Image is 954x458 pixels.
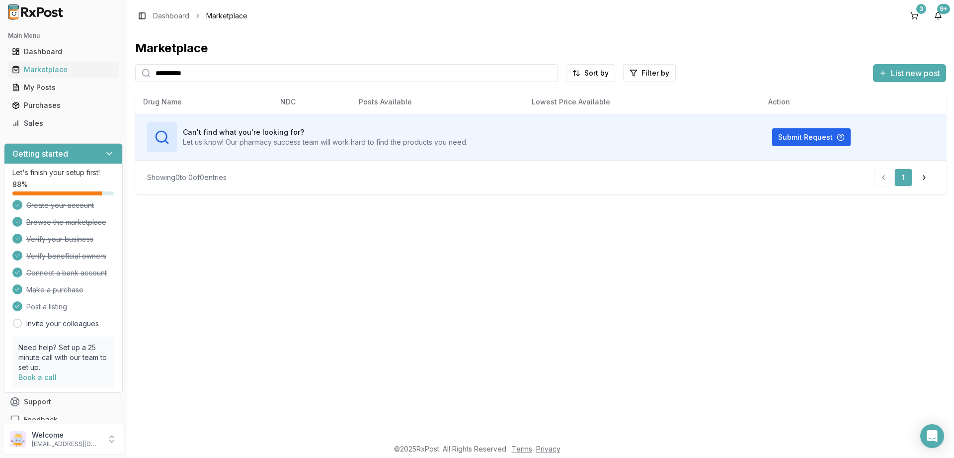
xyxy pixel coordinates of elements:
[641,68,669,78] span: Filter by
[4,97,123,113] button: Purchases
[12,100,115,110] div: Purchases
[32,440,101,448] p: [EMAIL_ADDRESS][DOMAIN_NAME]
[772,128,851,146] button: Submit Request
[351,90,524,114] th: Posts Available
[920,424,944,448] div: Open Intercom Messenger
[914,169,934,186] a: Go to next page
[873,69,946,79] a: List new post
[8,61,119,79] a: Marketplace
[906,8,922,24] button: 3
[135,40,946,56] div: Marketplace
[4,115,123,131] button: Sales
[12,83,115,92] div: My Posts
[18,373,57,381] a: Book a call
[147,173,227,183] div: Showing 0 to 0 of 0 entries
[4,62,123,78] button: Marketplace
[8,114,119,132] a: Sales
[26,285,83,295] span: Make a purchase
[524,90,760,114] th: Lowest Price Available
[12,65,115,75] div: Marketplace
[4,80,123,95] button: My Posts
[8,32,119,40] h2: Main Menu
[24,415,58,425] span: Feedback
[12,148,68,160] h3: Getting started
[183,127,468,137] h3: Can't find what you're looking for?
[4,411,123,429] button: Feedback
[4,4,68,20] img: RxPost Logo
[512,445,532,453] a: Terms
[206,11,247,21] span: Marketplace
[536,445,560,453] a: Privacy
[26,217,106,227] span: Browse the marketplace
[874,169,934,186] nav: pagination
[566,64,615,82] button: Sort by
[32,430,101,440] p: Welcome
[183,137,468,147] p: Let us know! Our pharmacy success team will work hard to find the products you need.
[26,302,67,312] span: Post a listing
[18,343,108,372] p: Need help? Set up a 25 minute call with our team to set up.
[930,8,946,24] button: 9+
[760,90,946,114] th: Action
[894,169,912,186] a: 1
[12,168,114,178] p: Let's finish your setup first!
[135,90,272,114] th: Drug Name
[8,43,119,61] a: Dashboard
[891,67,940,79] span: List new post
[26,251,106,261] span: Verify beneficial owners
[12,47,115,57] div: Dashboard
[916,4,926,14] div: 3
[26,319,99,329] a: Invite your colleagues
[4,44,123,60] button: Dashboard
[8,79,119,96] a: My Posts
[873,64,946,82] button: List new post
[153,11,247,21] nav: breadcrumb
[8,96,119,114] a: Purchases
[12,180,28,189] span: 88 %
[272,90,351,114] th: NDC
[153,11,189,21] a: Dashboard
[10,431,26,447] img: User avatar
[937,4,950,14] div: 9+
[4,393,123,411] button: Support
[12,118,115,128] div: Sales
[26,234,93,244] span: Verify your business
[584,68,609,78] span: Sort by
[26,200,94,210] span: Create your account
[623,64,676,82] button: Filter by
[26,268,107,278] span: Connect a bank account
